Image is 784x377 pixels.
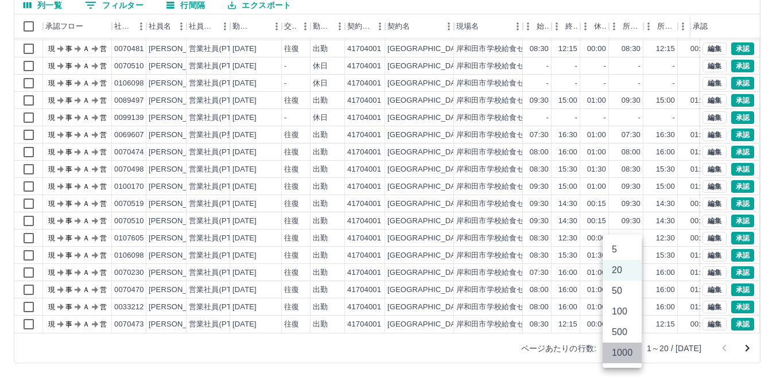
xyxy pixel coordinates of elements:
[603,281,642,301] li: 50
[603,343,642,363] li: 1000
[603,239,642,260] li: 5
[603,322,642,343] li: 500
[603,301,642,322] li: 100
[603,260,642,281] li: 20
